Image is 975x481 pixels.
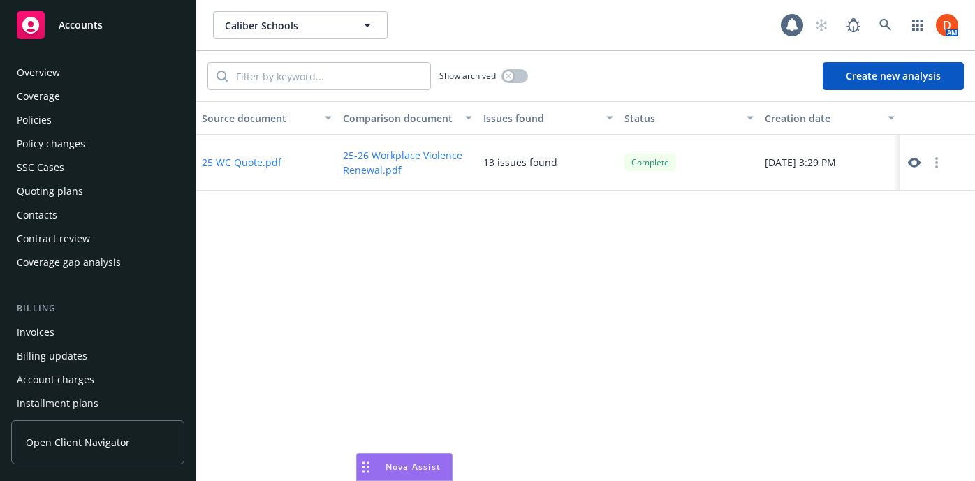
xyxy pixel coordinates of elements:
[11,321,184,343] a: Invoices
[17,180,83,202] div: Quoting plans
[343,111,457,126] div: Comparison document
[343,148,473,177] button: 25-26 Workplace Violence Renewal.pdf
[17,321,54,343] div: Invoices
[624,111,739,126] div: Status
[11,345,184,367] a: Billing updates
[17,156,64,179] div: SSC Cases
[11,133,184,155] a: Policy changes
[759,135,900,191] div: [DATE] 3:29 PM
[228,63,430,89] input: Filter by keyword...
[619,101,760,135] button: Status
[11,109,184,131] a: Policies
[11,392,184,415] a: Installment plans
[202,155,281,170] button: 25 WC Quote.pdf
[213,11,388,39] button: Caliber Schools
[478,101,619,135] button: Issues found
[11,228,184,250] a: Contract review
[17,133,85,155] div: Policy changes
[872,11,900,39] a: Search
[17,369,94,391] div: Account charges
[17,109,52,131] div: Policies
[936,14,958,36] img: photo
[439,70,496,82] span: Show archived
[196,101,337,135] button: Source document
[17,204,57,226] div: Contacts
[11,302,184,316] div: Billing
[26,435,130,450] span: Open Client Navigator
[823,62,964,90] button: Create new analysis
[11,251,184,274] a: Coverage gap analysis
[17,392,98,415] div: Installment plans
[624,154,676,171] div: Complete
[217,71,228,82] svg: Search
[765,111,879,126] div: Creation date
[483,111,598,126] div: Issues found
[840,11,867,39] a: Report a Bug
[225,18,346,33] span: Caliber Schools
[807,11,835,39] a: Start snowing
[11,6,184,45] a: Accounts
[483,155,557,170] div: 13 issues found
[17,85,60,108] div: Coverage
[904,11,932,39] a: Switch app
[11,369,184,391] a: Account charges
[202,111,316,126] div: Source document
[17,228,90,250] div: Contract review
[759,101,900,135] button: Creation date
[17,345,87,367] div: Billing updates
[17,251,121,274] div: Coverage gap analysis
[357,454,374,480] div: Drag to move
[11,61,184,84] a: Overview
[11,85,184,108] a: Coverage
[386,461,441,473] span: Nova Assist
[11,180,184,202] a: Quoting plans
[356,453,453,481] button: Nova Assist
[11,156,184,179] a: SSC Cases
[59,20,103,31] span: Accounts
[11,204,184,226] a: Contacts
[337,101,478,135] button: Comparison document
[17,61,60,84] div: Overview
